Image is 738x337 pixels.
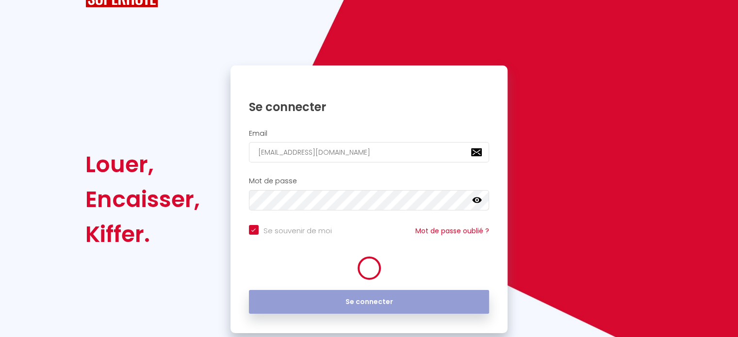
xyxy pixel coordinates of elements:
[249,99,490,114] h1: Se connecter
[8,4,37,33] button: Ouvrir le widget de chat LiveChat
[249,129,490,138] h2: Email
[249,142,490,162] input: Ton Email
[249,177,490,185] h2: Mot de passe
[85,182,200,217] div: Encaisser,
[85,147,200,182] div: Louer,
[85,217,200,252] div: Kiffer.
[415,226,489,236] a: Mot de passe oublié ?
[249,290,490,314] button: Se connecter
